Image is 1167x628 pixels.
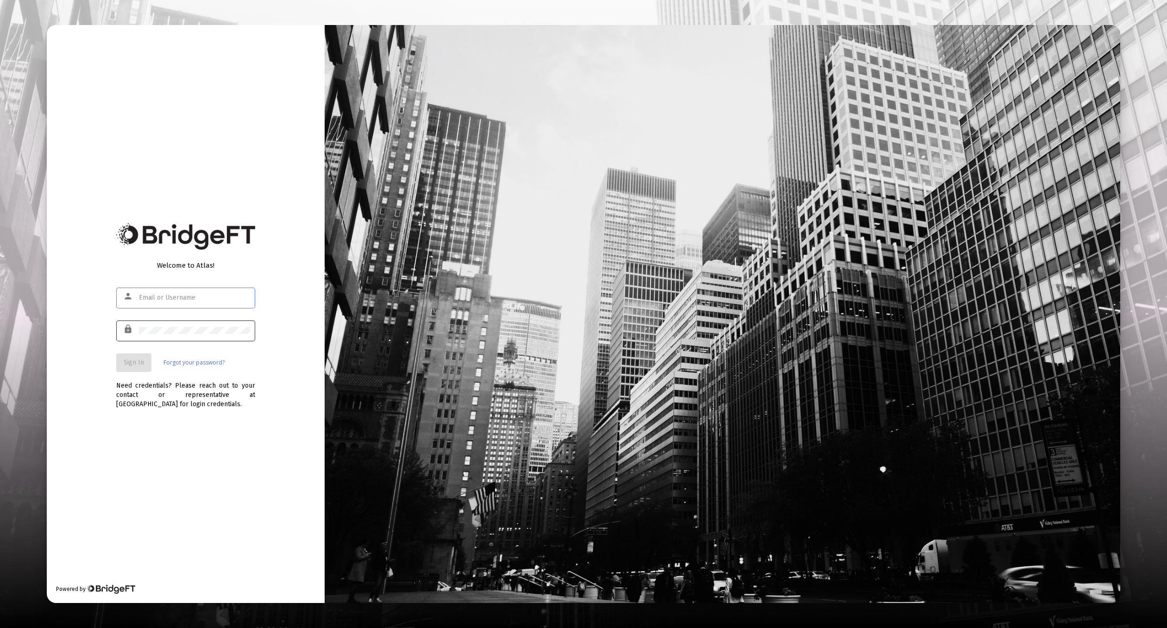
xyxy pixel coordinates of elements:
[124,358,144,366] span: Sign In
[116,353,151,372] button: Sign In
[116,261,255,270] div: Welcome to Atlas!
[87,584,135,594] img: Bridge Financial Technology Logo
[116,223,255,250] img: Bridge Financial Technology Logo
[123,324,134,335] mat-icon: lock
[163,358,225,367] a: Forgot your password?
[139,294,250,301] input: Email or Username
[123,291,134,302] mat-icon: person
[116,372,255,409] div: Need credentials? Please reach out to your contact or representative at [GEOGRAPHIC_DATA] for log...
[56,584,135,594] div: Powered by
